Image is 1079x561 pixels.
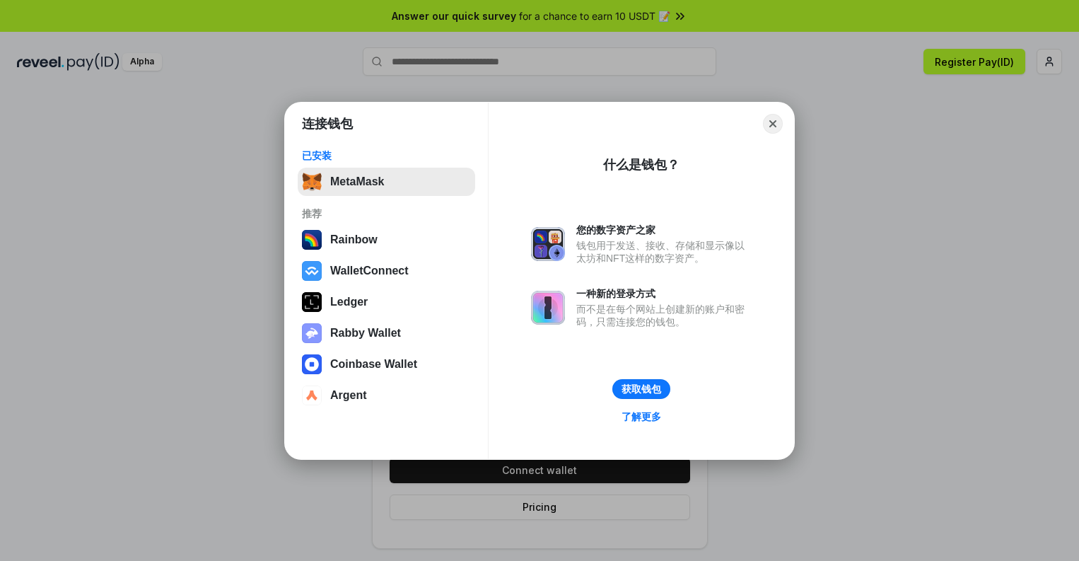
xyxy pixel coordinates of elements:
div: Rainbow [330,233,378,246]
div: 推荐 [302,207,471,220]
button: Argent [298,381,475,410]
div: 钱包用于发送、接收、存储和显示像以太坊和NFT这样的数字资产。 [576,239,752,265]
button: WalletConnect [298,257,475,285]
button: Ledger [298,288,475,316]
div: MetaMask [330,175,384,188]
div: 获取钱包 [622,383,661,395]
div: 了解更多 [622,410,661,423]
button: 获取钱包 [612,379,670,399]
div: 已安装 [302,149,471,162]
div: 您的数字资产之家 [576,224,752,236]
button: MetaMask [298,168,475,196]
button: Rabby Wallet [298,319,475,347]
img: svg+xml,%3Csvg%20width%3D%22120%22%20height%3D%22120%22%20viewBox%3D%220%200%20120%20120%22%20fil... [302,230,322,250]
img: svg+xml,%3Csvg%20xmlns%3D%22http%3A%2F%2Fwww.w3.org%2F2000%2Fsvg%22%20fill%3D%22none%22%20viewBox... [531,291,565,325]
img: svg+xml,%3Csvg%20xmlns%3D%22http%3A%2F%2Fwww.w3.org%2F2000%2Fsvg%22%20width%3D%2228%22%20height%3... [302,292,322,312]
h1: 连接钱包 [302,115,353,132]
div: Rabby Wallet [330,327,401,340]
button: Close [763,114,783,134]
div: Ledger [330,296,368,308]
a: 了解更多 [613,407,670,426]
div: 而不是在每个网站上创建新的账户和密码，只需连接您的钱包。 [576,303,752,328]
img: svg+xml,%3Csvg%20width%3D%2228%22%20height%3D%2228%22%20viewBox%3D%220%200%2028%2028%22%20fill%3D... [302,261,322,281]
div: Argent [330,389,367,402]
div: WalletConnect [330,265,409,277]
button: Rainbow [298,226,475,254]
img: svg+xml,%3Csvg%20width%3D%2228%22%20height%3D%2228%22%20viewBox%3D%220%200%2028%2028%22%20fill%3D... [302,386,322,405]
div: 什么是钱包？ [603,156,680,173]
div: 一种新的登录方式 [576,287,752,300]
img: svg+xml,%3Csvg%20fill%3D%22none%22%20height%3D%2233%22%20viewBox%3D%220%200%2035%2033%22%20width%... [302,172,322,192]
img: svg+xml,%3Csvg%20xmlns%3D%22http%3A%2F%2Fwww.w3.org%2F2000%2Fsvg%22%20fill%3D%22none%22%20viewBox... [531,227,565,261]
button: Coinbase Wallet [298,350,475,378]
img: svg+xml,%3Csvg%20xmlns%3D%22http%3A%2F%2Fwww.w3.org%2F2000%2Fsvg%22%20fill%3D%22none%22%20viewBox... [302,323,322,343]
div: Coinbase Wallet [330,358,417,371]
img: svg+xml,%3Csvg%20width%3D%2228%22%20height%3D%2228%22%20viewBox%3D%220%200%2028%2028%22%20fill%3D... [302,354,322,374]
